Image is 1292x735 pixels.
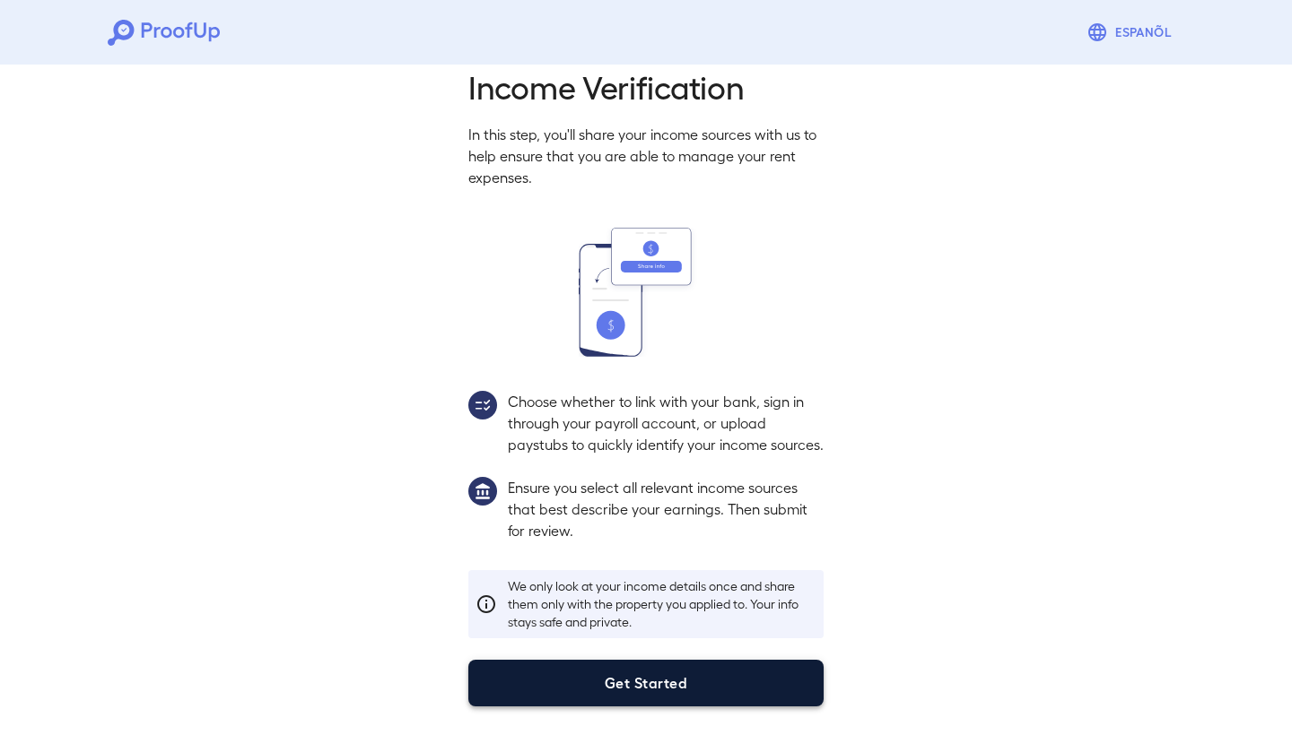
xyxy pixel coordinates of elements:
p: Choose whether to link with your bank, sign in through your payroll account, or upload paystubs t... [508,391,824,455]
p: In this step, you'll share your income sources with us to help ensure that you are able to manage... [468,124,824,188]
img: transfer_money.svg [579,228,713,357]
h2: Income Verification [468,66,824,106]
button: Espanõl [1079,14,1184,50]
p: Ensure you select all relevant income sources that best describe your earnings. Then submit for r... [508,477,824,541]
img: group1.svg [468,477,497,506]
img: group2.svg [468,391,497,419]
button: Get Started [468,660,824,706]
p: We only look at your income details once and share them only with the property you applied to. Yo... [508,577,816,631]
